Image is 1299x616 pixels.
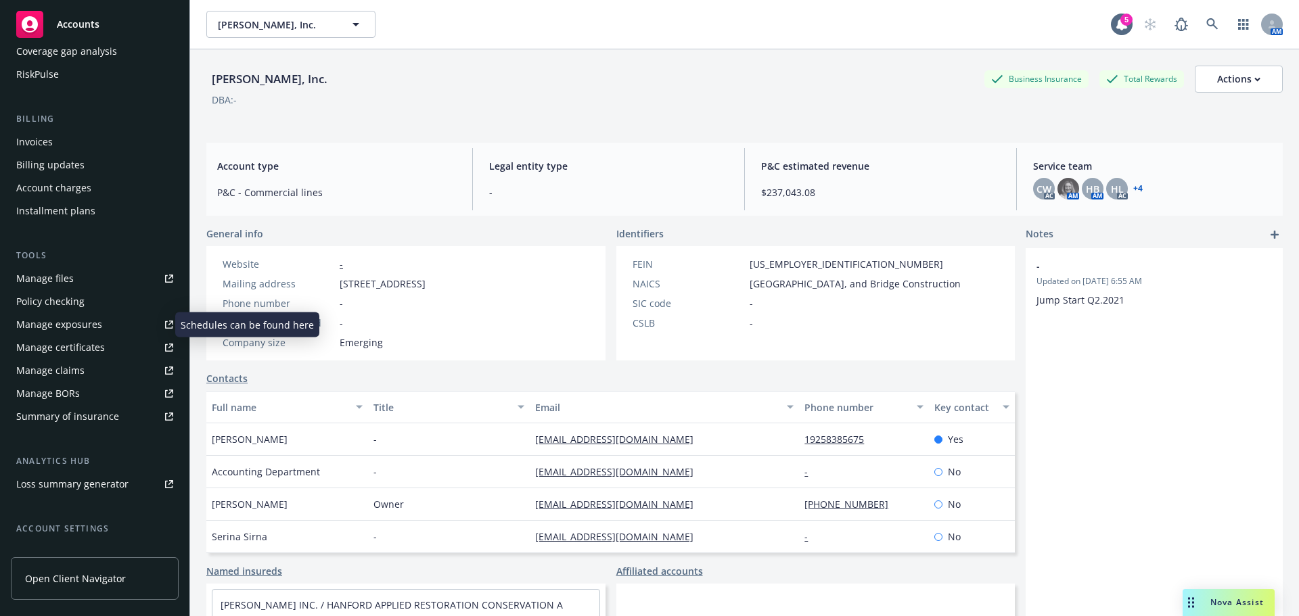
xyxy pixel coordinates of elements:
[218,18,335,32] span: [PERSON_NAME], Inc.
[1133,185,1143,193] a: +4
[11,131,179,153] a: Invoices
[223,335,334,350] div: Company size
[1210,596,1264,608] span: Nova Assist
[11,454,179,468] div: Analytics hub
[934,400,995,414] div: Key contact
[11,314,179,335] span: Manage exposures
[11,360,179,381] a: Manage claims
[948,432,963,446] span: Yes
[16,268,74,289] div: Manage files
[16,314,102,335] div: Manage exposures
[1168,11,1195,38] a: Report a Bug
[750,277,961,291] span: [GEOGRAPHIC_DATA], and Bridge Construction
[1026,227,1053,243] span: Notes
[761,159,1000,173] span: P&C estimated revenue
[11,200,179,222] a: Installment plans
[16,473,129,495] div: Loss summary generator
[948,529,961,544] span: No
[11,337,179,358] a: Manage certificates
[16,200,95,222] div: Installment plans
[206,227,263,241] span: General info
[11,473,179,495] a: Loss summary generator
[489,159,728,173] span: Legal entity type
[217,185,456,199] span: P&C - Commercial lines
[1036,275,1272,287] span: Updated on [DATE] 6:55 AM
[1230,11,1257,38] a: Switch app
[1267,227,1283,243] a: add
[340,335,383,350] span: Emerging
[1183,589,1200,616] div: Drag to move
[1033,159,1272,173] span: Service team
[11,541,179,563] a: Service team
[212,465,320,479] span: Accounting Department
[1036,293,1124,306] span: Jump Start Q2.2021
[750,296,753,310] span: -
[340,296,343,310] span: -
[373,529,377,544] span: -
[1057,178,1079,199] img: photo
[1026,248,1283,318] div: -Updated on [DATE] 6:55 AMJump Start Q2.2021
[16,541,74,563] div: Service team
[212,432,288,446] span: [PERSON_NAME]
[11,5,179,43] a: Accounts
[633,257,744,271] div: FEIN
[1036,182,1051,196] span: CW
[633,316,744,330] div: CSLB
[750,316,753,330] span: -
[212,93,237,107] div: DBA: -
[1099,70,1184,87] div: Total Rewards
[11,406,179,427] a: Summary of insurance
[25,571,126,586] span: Open Client Navigator
[616,564,703,578] a: Affiliated accounts
[16,64,59,85] div: RiskPulse
[804,530,819,543] a: -
[1137,11,1164,38] a: Start snowing
[212,529,267,544] span: Serina Sirna
[535,465,704,478] a: [EMAIL_ADDRESS][DOMAIN_NAME]
[223,257,334,271] div: Website
[206,564,282,578] a: Named insureds
[1183,589,1275,616] button: Nova Assist
[16,360,85,381] div: Manage claims
[206,11,375,38] button: [PERSON_NAME], Inc.
[535,530,704,543] a: [EMAIL_ADDRESS][DOMAIN_NAME]
[11,64,179,85] a: RiskPulse
[1217,66,1260,92] div: Actions
[16,291,85,312] div: Policy checking
[948,465,961,479] span: No
[984,70,1089,87] div: Business Insurance
[223,296,334,310] div: Phone number
[373,432,377,446] span: -
[340,316,343,330] span: -
[223,277,334,291] div: Mailing address
[340,277,426,291] span: [STREET_ADDRESS]
[535,498,704,511] a: [EMAIL_ADDRESS][DOMAIN_NAME]
[11,41,179,62] a: Coverage gap analysis
[535,433,704,446] a: [EMAIL_ADDRESS][DOMAIN_NAME]
[804,400,908,414] div: Phone number
[16,177,91,199] div: Account charges
[948,497,961,511] span: No
[633,296,744,310] div: SIC code
[11,154,179,176] a: Billing updates
[804,465,819,478] a: -
[1195,66,1283,93] button: Actions
[16,383,80,404] div: Manage BORs
[212,497,288,511] span: [PERSON_NAME]
[11,177,179,199] a: Account charges
[206,70,333,88] div: [PERSON_NAME], Inc.
[373,497,404,511] span: Owner
[535,400,779,414] div: Email
[799,391,928,423] button: Phone number
[633,277,744,291] div: NAICS
[16,41,117,62] div: Coverage gap analysis
[16,337,105,358] div: Manage certificates
[804,498,899,511] a: [PHONE_NUMBER]
[206,391,368,423] button: Full name
[340,258,343,270] a: -
[11,268,179,289] a: Manage files
[16,154,85,176] div: Billing updates
[11,383,179,404] a: Manage BORs
[57,19,99,30] span: Accounts
[368,391,530,423] button: Title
